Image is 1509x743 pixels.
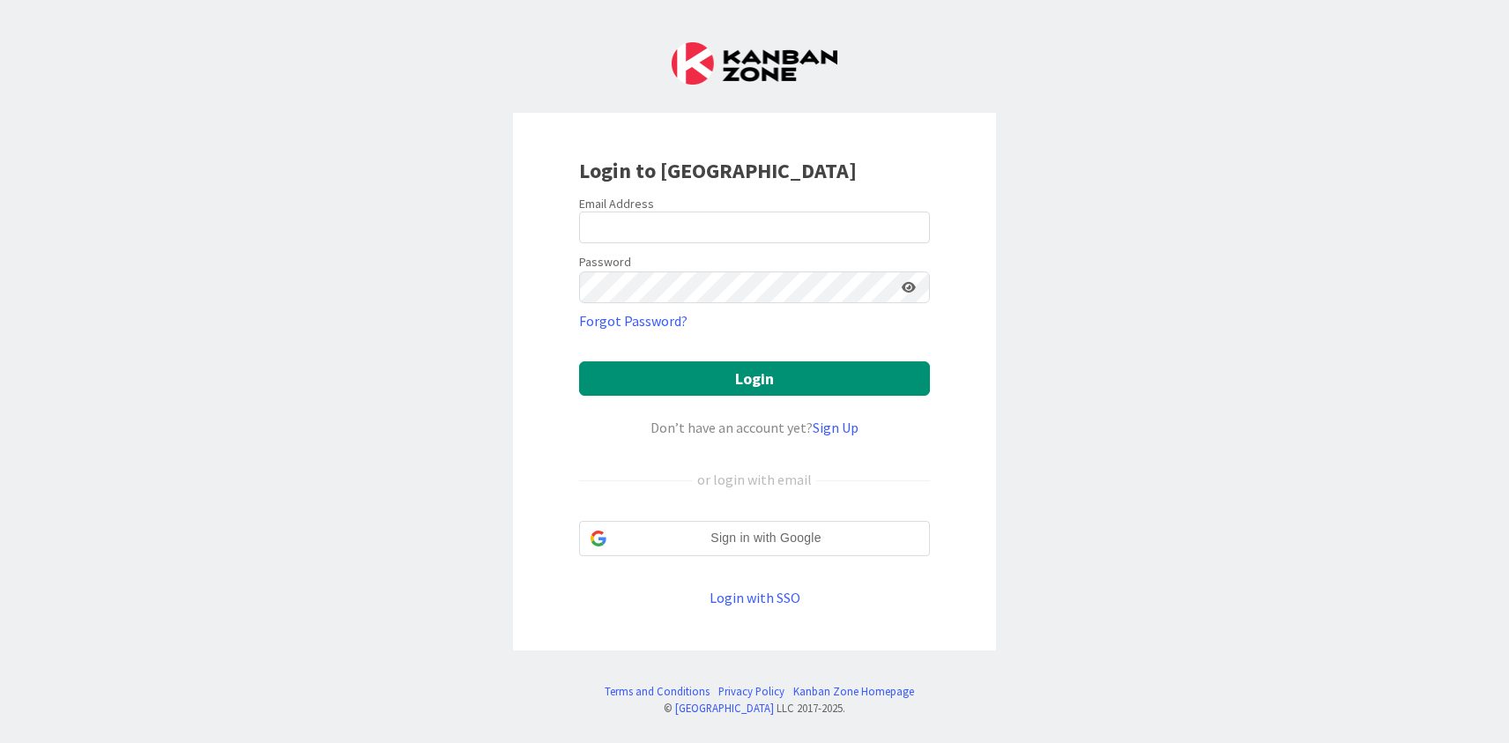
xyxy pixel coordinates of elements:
[579,253,631,271] label: Password
[596,700,914,717] div: © LLC 2017- 2025 .
[579,521,930,556] div: Sign in with Google
[579,196,654,212] label: Email Address
[613,529,918,547] span: Sign in with Google
[672,42,837,85] img: Kanban Zone
[579,417,930,438] div: Don’t have an account yet?
[710,589,800,606] a: Login with SSO
[693,469,816,490] div: or login with email
[675,701,774,715] a: [GEOGRAPHIC_DATA]
[813,419,859,436] a: Sign Up
[718,683,784,700] a: Privacy Policy
[579,157,857,184] b: Login to [GEOGRAPHIC_DATA]
[605,683,710,700] a: Terms and Conditions
[579,361,930,396] button: Login
[579,310,688,331] a: Forgot Password?
[793,683,914,700] a: Kanban Zone Homepage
